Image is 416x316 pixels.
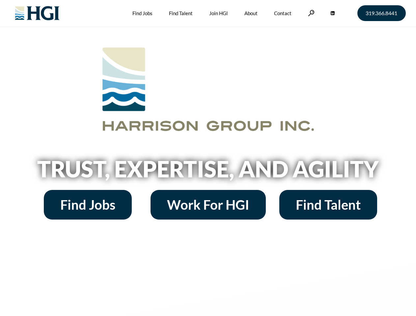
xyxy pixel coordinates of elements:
a: Find Jobs [44,190,132,220]
a: Find Talent [279,190,377,220]
span: 319.366.8441 [366,11,397,16]
span: Work For HGI [167,198,249,211]
span: Find Jobs [60,198,115,211]
a: Search [308,10,315,16]
a: Work For HGI [151,190,266,220]
h2: Trust, Expertise, and Agility [20,158,396,180]
a: 319.366.8441 [357,5,406,21]
span: Find Talent [296,198,361,211]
